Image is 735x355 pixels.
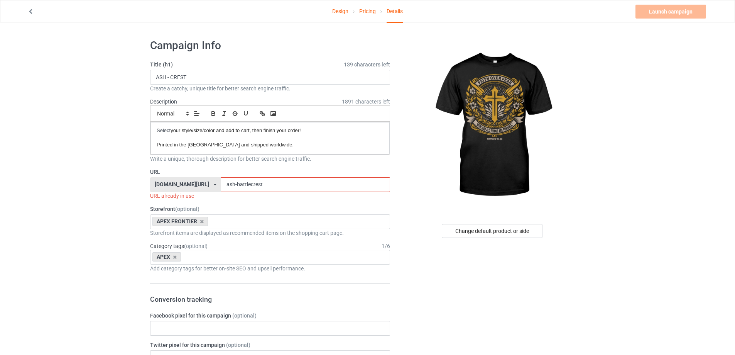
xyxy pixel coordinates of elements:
div: APEX [152,252,181,262]
div: Storefront items are displayed as recommended items on the shopping cart page. [150,229,390,237]
div: URL already in use [150,192,390,200]
div: 1 / 6 [382,242,390,250]
div: Create a catchy, unique title for better search engine traffic. [150,85,390,92]
span: your style/size/color and add to cart, then finish your order! [171,127,301,133]
h3: Conversion tracking [150,295,390,304]
div: APEX FRONTIER [152,217,208,226]
div: Write a unique, thorough description for better search engine traffic. [150,155,390,163]
div: Details [387,0,403,23]
p: Select [157,127,384,134]
div: [DOMAIN_NAME][URL] [155,182,209,187]
label: Description [150,99,177,105]
label: Facebook pixel for this campaign [150,312,390,319]
label: Storefront [150,205,390,213]
label: Title (h1) [150,61,390,68]
span: 1891 characters left [342,98,390,105]
a: Design [332,0,348,22]
span: Printed in the [GEOGRAPHIC_DATA] and shipped worldwide. [157,142,294,148]
label: Category tags [150,242,208,250]
span: (optional) [184,243,208,249]
a: Pricing [359,0,376,22]
div: Add category tags for better on-site SEO and upsell performance. [150,265,390,272]
label: URL [150,168,390,176]
div: Change default product or side [442,224,542,238]
label: Twitter pixel for this campaign [150,341,390,349]
h1: Campaign Info [150,39,390,53]
span: (optional) [232,313,257,319]
span: (optional) [226,342,250,348]
span: 139 characters left [344,61,390,68]
span: (optional) [175,206,199,212]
